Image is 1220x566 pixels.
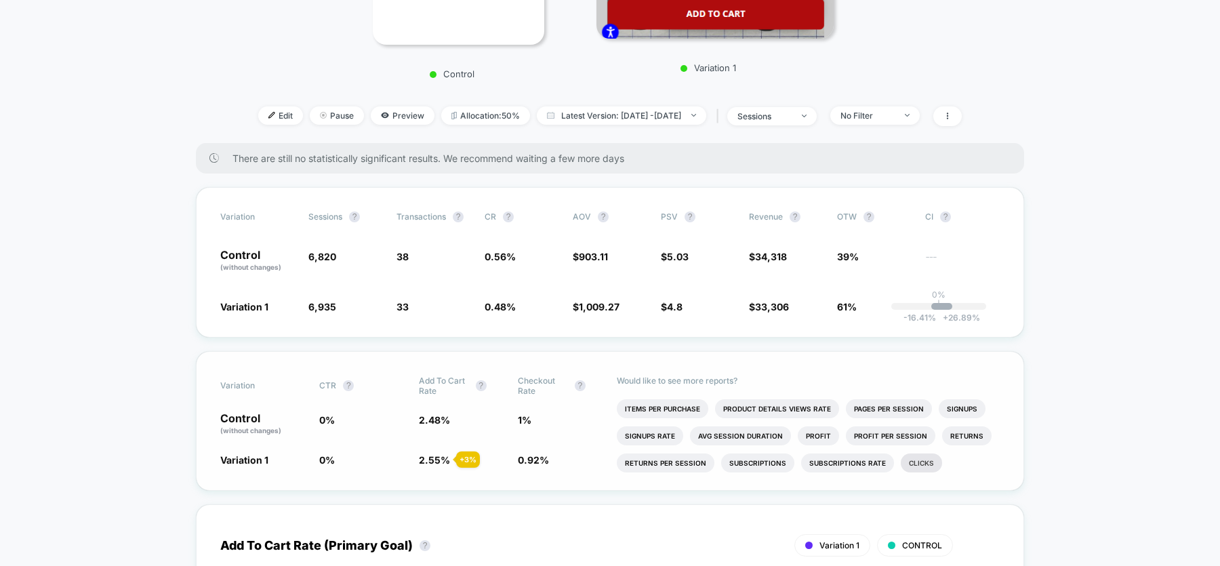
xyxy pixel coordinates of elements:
p: Control [366,68,537,79]
button: ? [685,211,695,222]
img: edit [268,112,275,119]
span: 34,318 [755,251,787,262]
span: Variation [220,376,295,396]
span: 1 % [518,414,531,426]
p: | [937,300,940,310]
button: ? [503,211,514,222]
button: ? [575,380,586,391]
span: CR [485,211,496,222]
span: Variation 1 [220,301,268,312]
img: end [320,112,327,119]
li: Items Per Purchase [617,399,708,418]
span: 33 [396,301,409,312]
button: ? [863,211,874,222]
span: 26.89 % [936,312,980,323]
li: Clicks [901,453,942,472]
span: $ [573,301,619,312]
span: CI [925,211,1000,222]
span: PSV [661,211,678,222]
p: Control [220,249,295,272]
span: 0 % [319,414,335,426]
span: (without changes) [220,426,281,434]
li: Pages Per Session [846,399,932,418]
span: 903.11 [579,251,608,262]
span: 6,935 [308,301,336,312]
button: ? [420,540,430,551]
span: Edit [258,106,303,125]
img: end [802,115,807,117]
span: 4.8 [667,301,683,312]
li: Returns [942,426,992,445]
span: Checkout Rate [518,376,568,396]
p: Variation 1 [590,62,827,73]
li: Product Details Views Rate [715,399,839,418]
span: $ [661,251,689,262]
span: CTR [319,380,336,390]
button: ? [790,211,800,222]
span: CONTROL [902,540,942,550]
span: Variation 1 [220,454,268,466]
span: 38 [396,251,409,262]
li: Profit Per Session [846,426,935,445]
button: ? [343,380,354,391]
span: 6,820 [308,251,336,262]
span: There are still no statistically significant results. We recommend waiting a few more days [232,153,997,164]
span: 0 % [319,454,335,466]
button: ? [598,211,609,222]
p: Control [220,413,306,436]
li: Profit [798,426,839,445]
span: (without changes) [220,263,281,271]
span: $ [661,301,683,312]
span: Preview [371,106,434,125]
img: end [905,114,910,117]
span: AOV [573,211,591,222]
span: Latest Version: [DATE] - [DATE] [537,106,706,125]
img: calendar [547,112,554,119]
span: $ [749,301,789,312]
span: 1,009.27 [579,301,619,312]
span: 5.03 [667,251,689,262]
span: $ [573,251,608,262]
span: 0.48 % [485,301,516,312]
li: Avg Session Duration [690,426,791,445]
button: ? [453,211,464,222]
button: ? [476,380,487,391]
span: OTW [837,211,912,222]
img: end [691,114,696,117]
div: + 3 % [456,451,480,468]
li: Subscriptions [721,453,794,472]
li: Signups Rate [617,426,683,445]
span: 39% [837,251,859,262]
li: Returns Per Session [617,453,714,472]
span: + [943,312,948,323]
span: Transactions [396,211,446,222]
span: 2.55 % [419,454,450,466]
p: Would like to see more reports? [617,376,1000,386]
span: Pause [310,106,364,125]
li: Subscriptions Rate [801,453,894,472]
span: 33,306 [755,301,789,312]
span: -16.41 % [903,312,936,323]
span: Add To Cart Rate [419,376,469,396]
span: 2.48 % [419,414,450,426]
span: 61% [837,301,857,312]
span: 0.56 % [485,251,516,262]
span: 0.92 % [518,454,549,466]
span: Variation 1 [819,540,859,550]
img: rebalance [451,112,457,119]
button: ? [940,211,951,222]
div: sessions [737,111,792,121]
span: Allocation: 50% [441,106,530,125]
li: Signups [939,399,985,418]
span: | [713,106,727,126]
p: 0% [932,289,945,300]
div: No Filter [840,110,895,121]
span: Revenue [749,211,783,222]
span: Sessions [308,211,342,222]
button: ? [349,211,360,222]
span: $ [749,251,787,262]
span: --- [925,253,1000,272]
span: Variation [220,211,295,222]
